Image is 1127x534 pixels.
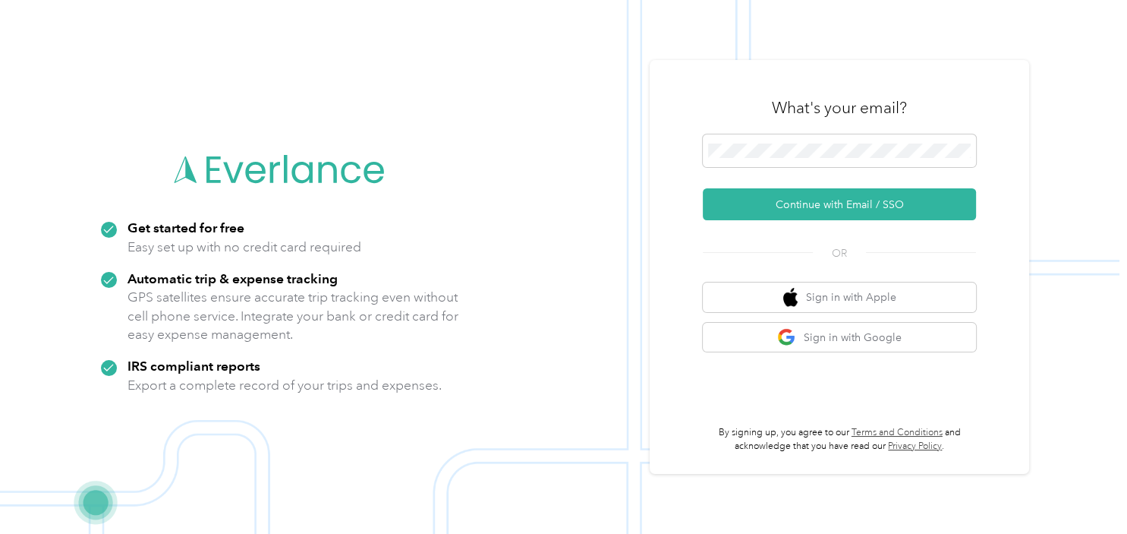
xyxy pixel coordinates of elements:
a: Terms and Conditions [852,427,943,438]
p: GPS satellites ensure accurate trip tracking even without cell phone service. Integrate your bank... [127,288,459,344]
h3: What's your email? [772,97,907,118]
span: OR [813,245,866,261]
a: Privacy Policy [888,441,942,452]
strong: Get started for free [127,220,244,235]
img: apple logo [783,288,798,307]
button: apple logoSign in with Apple [703,283,976,312]
img: google logo [777,328,796,347]
button: google logoSign in with Google [703,323,976,352]
iframe: Everlance-gr Chat Button Frame [1042,449,1127,534]
p: Export a complete record of your trips and expenses. [127,376,442,395]
p: Easy set up with no credit card required [127,238,361,257]
strong: IRS compliant reports [127,358,260,374]
button: Continue with Email / SSO [703,188,976,220]
strong: Automatic trip & expense tracking [127,270,338,286]
p: By signing up, you agree to our and acknowledge that you have read our . [703,426,976,453]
